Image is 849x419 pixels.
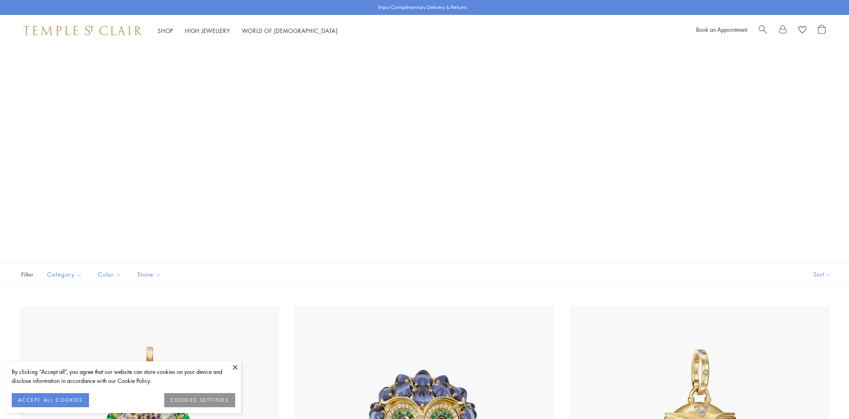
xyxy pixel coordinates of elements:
[185,27,230,35] a: High JewelleryHigh Jewellery
[158,27,173,35] a: ShopShop
[378,4,467,11] p: Enjoy Complimentary Delivery & Returns
[818,25,825,36] a: Open Shopping Bag
[131,266,167,283] button: Stone
[242,27,338,35] a: World of [DEMOGRAPHIC_DATA]World of [DEMOGRAPHIC_DATA]
[696,26,747,33] a: Book an Appointment
[24,26,142,35] img: Temple St. Clair
[810,382,841,411] iframe: Gorgias live chat messenger
[43,270,88,279] span: Category
[164,393,235,407] button: COOKIES SETTINGS
[798,25,806,36] a: View Wishlist
[94,270,127,279] span: Color
[12,367,235,385] div: By clicking “Accept all”, you agree that our website can store cookies on your device and disclos...
[41,266,88,283] button: Category
[92,266,127,283] button: Color
[158,26,338,36] nav: Main navigation
[133,270,167,279] span: Stone
[759,25,767,36] a: Search
[12,393,89,407] button: ACCEPT ALL COOKIES
[796,262,849,286] button: Show sort by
